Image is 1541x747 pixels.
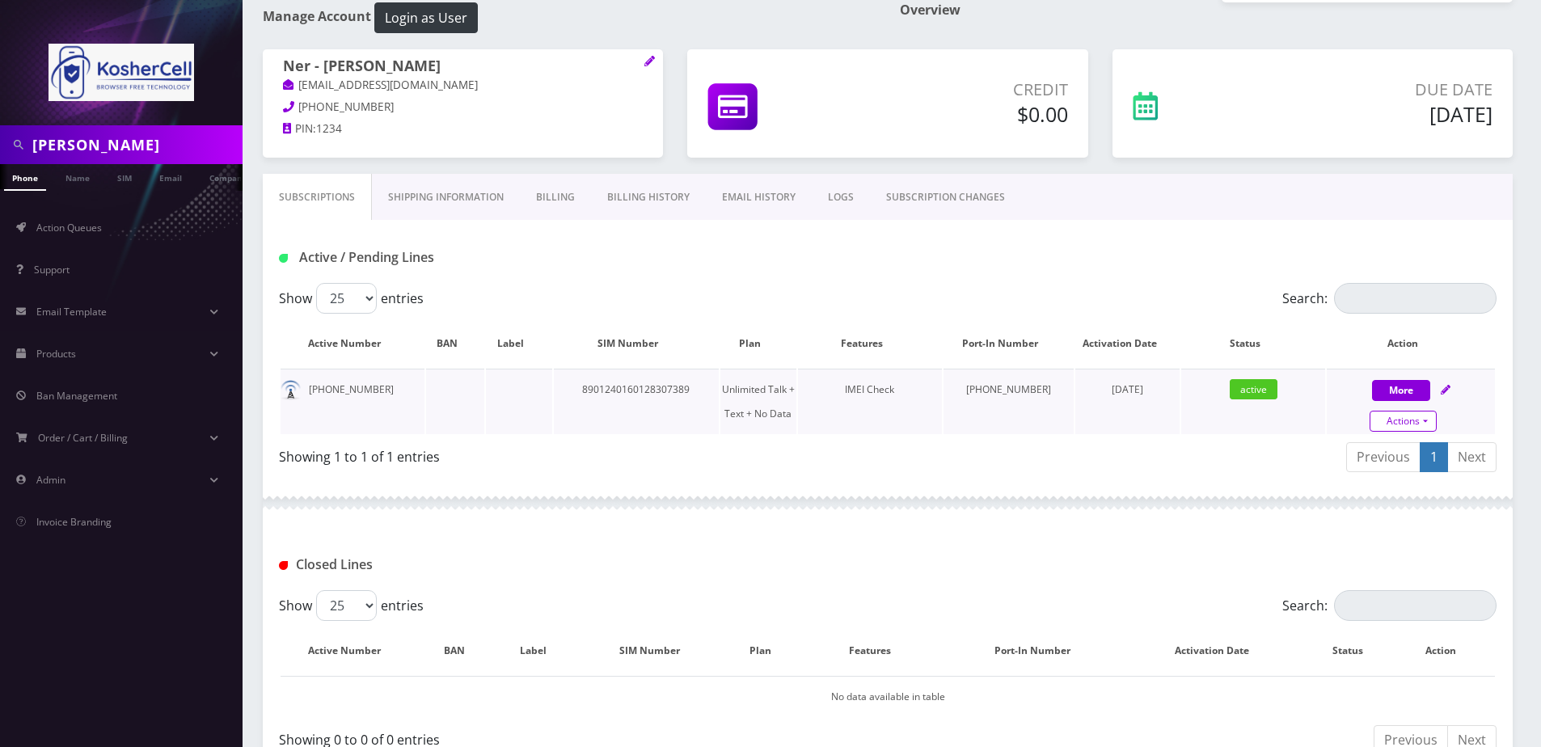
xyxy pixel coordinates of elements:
th: Plan: activate to sort column ascending [720,320,796,367]
span: Order / Cart / Billing [38,431,128,445]
th: Status: activate to sort column ascending [1181,320,1325,367]
a: Subscriptions [263,174,372,221]
a: Shipping Information [372,174,520,221]
a: [EMAIL_ADDRESS][DOMAIN_NAME] [283,78,478,94]
input: Search: [1334,283,1497,314]
td: No data available in table [281,676,1495,717]
span: [PHONE_NUMBER] [298,99,394,114]
h1: Closed Lines [279,557,669,572]
h1: Overview [900,2,1513,18]
th: Activation Date: activate to sort column ascending [1132,627,1309,674]
a: Next [1447,442,1497,472]
th: Label: activate to sort column ascending [500,627,582,674]
a: Billing History [591,174,706,221]
img: KosherCell [49,44,194,101]
th: Action: activate to sort column ascending [1327,320,1495,367]
a: Phone [4,164,46,191]
a: SIM [109,164,140,189]
a: LOGS [812,174,870,221]
span: Support [34,263,70,276]
span: Action Queues [36,221,102,234]
a: Company [201,164,255,189]
span: Products [36,347,76,361]
a: PIN: [283,121,316,137]
td: 8901240160128307389 [554,369,719,434]
a: Actions [1370,411,1437,432]
th: Port-In Number: activate to sort column ascending [944,320,1074,367]
td: Unlimited Talk + Text + No Data [720,369,796,434]
h5: $0.00 [868,102,1067,126]
h5: [DATE] [1260,102,1492,126]
span: Email Template [36,305,107,319]
p: Credit [868,78,1067,102]
th: Features: activate to sort column ascending [806,627,950,674]
div: Showing 1 to 1 of 1 entries [279,441,876,466]
td: [PHONE_NUMBER] [944,369,1074,434]
img: Active / Pending Lines [279,254,288,263]
span: 1234 [316,121,342,136]
span: [DATE] [1112,382,1143,396]
a: Email [151,164,190,189]
label: Show entries [279,590,424,621]
h1: Active / Pending Lines [279,250,669,265]
th: SIM Number: activate to sort column ascending [554,320,719,367]
span: Ban Management [36,389,117,403]
th: Action : activate to sort column ascending [1404,627,1495,674]
h1: Ner - [PERSON_NAME] [283,57,643,77]
th: Port-In Number: activate to sort column ascending [952,627,1130,674]
th: Active Number: activate to sort column descending [281,627,424,674]
input: Search in Company [32,129,239,160]
th: BAN: activate to sort column ascending [426,627,498,674]
th: BAN: activate to sort column ascending [426,320,484,367]
th: Features: activate to sort column ascending [798,320,942,367]
a: SUBSCRIPTION CHANGES [870,174,1021,221]
button: Login as User [374,2,478,33]
select: Showentries [316,590,377,621]
a: Previous [1346,442,1421,472]
p: Due Date [1260,78,1492,102]
img: default.png [281,380,301,400]
th: SIM Number: activate to sort column ascending [584,627,731,674]
h1: Manage Account [263,2,876,33]
th: Activation Date: activate to sort column ascending [1075,320,1180,367]
img: Closed Lines [279,561,288,570]
td: [PHONE_NUMBER] [281,369,424,434]
select: Showentries [316,283,377,314]
button: More [1372,380,1430,401]
span: Invoice Branding [36,515,112,529]
th: Active Number: activate to sort column ascending [281,320,424,367]
input: Search: [1334,590,1497,621]
th: Label: activate to sort column ascending [486,320,551,367]
a: 1 [1420,442,1448,472]
a: Login as User [371,7,478,25]
label: Show entries [279,283,424,314]
label: Search: [1282,590,1497,621]
a: Name [57,164,98,189]
a: EMAIL HISTORY [706,174,812,221]
label: Search: [1282,283,1497,314]
th: Status: activate to sort column ascending [1311,627,1402,674]
a: Billing [520,174,591,221]
th: Plan: activate to sort column ascending [733,627,804,674]
span: active [1230,379,1277,399]
span: Admin [36,473,65,487]
div: IMEI Check [798,378,942,402]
